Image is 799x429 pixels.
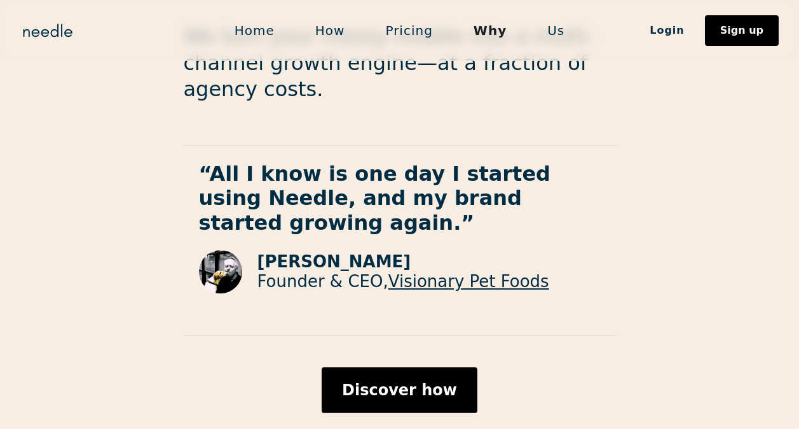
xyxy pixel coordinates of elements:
a: Home [214,17,295,44]
a: Visionary Pet Foods [388,272,549,291]
a: Pricing [365,17,453,44]
a: Sign up [705,15,779,46]
a: Why [453,17,527,44]
a: Login [629,20,705,41]
p: [PERSON_NAME] [257,252,549,272]
div: Sign up [720,25,763,36]
strong: “All I know is one day I started using Needle, and my brand started growing again.” [199,162,551,235]
div: Discover how [342,383,457,398]
a: How [295,17,365,44]
p: Founder & CEO, [257,272,549,292]
a: Us [527,17,585,44]
a: Discover how [322,367,477,413]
